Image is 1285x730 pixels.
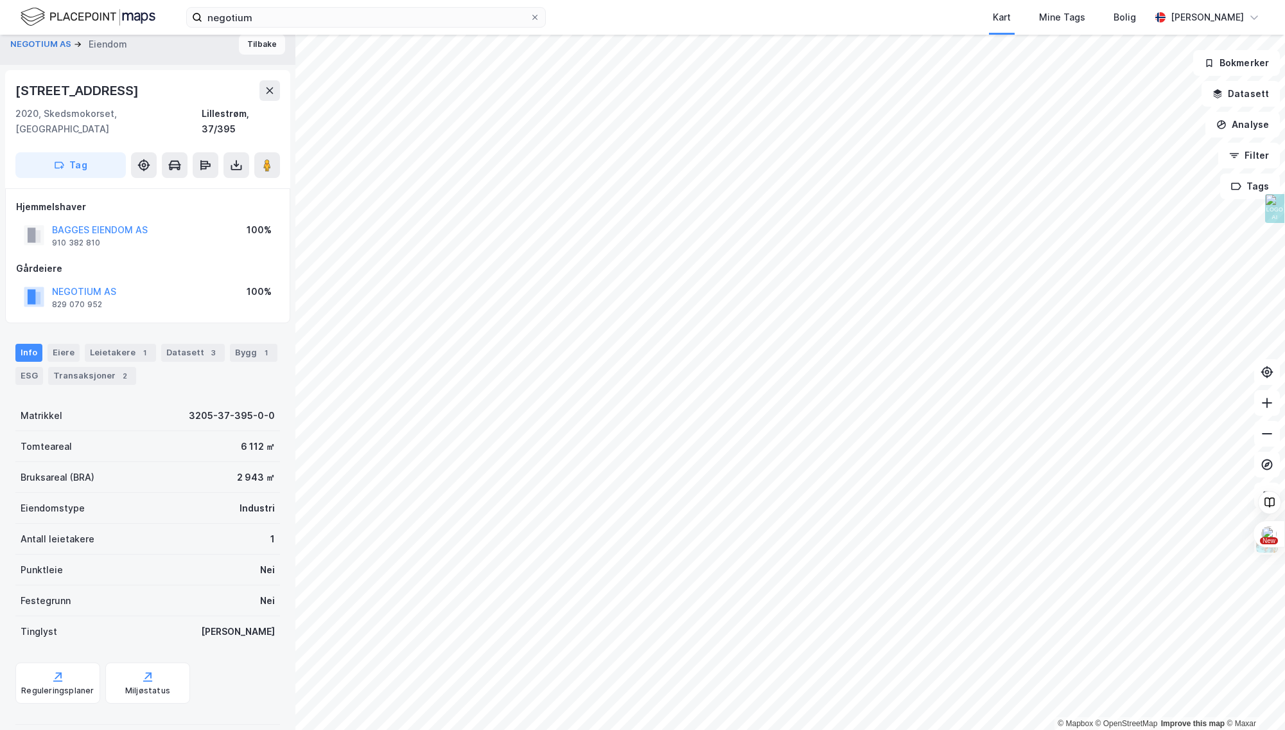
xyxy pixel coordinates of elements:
div: 100% [247,222,272,238]
iframe: Chat Widget [1221,668,1285,730]
div: Info [15,344,42,362]
div: Kart [993,10,1011,25]
div: Bygg [230,344,277,362]
button: Tag [15,152,126,178]
div: Kontrollprogram for chat [1221,668,1285,730]
div: Hjemmelshaver [16,199,279,215]
div: Eiendom [89,37,127,52]
div: Bolig [1114,10,1136,25]
div: 3 [207,346,220,359]
div: Tomteareal [21,439,72,454]
a: OpenStreetMap [1096,719,1158,728]
button: Filter [1218,143,1280,168]
div: Matrikkel [21,408,62,423]
div: Transaksjoner [48,367,136,385]
button: Analyse [1205,112,1280,138]
div: Nei [260,562,275,578]
a: Mapbox [1058,719,1093,728]
div: Eiere [48,344,80,362]
div: Mine Tags [1039,10,1085,25]
div: Punktleie [21,562,63,578]
div: Industri [240,501,275,516]
a: Improve this map [1161,719,1225,728]
div: 1 [270,531,275,547]
div: Miljøstatus [125,686,170,696]
div: [PERSON_NAME] [1171,10,1244,25]
div: [PERSON_NAME] [201,624,275,639]
button: Datasett [1202,81,1280,107]
div: 829 070 952 [52,299,102,310]
div: Leietakere [85,344,156,362]
button: Bokmerker [1193,50,1280,76]
div: Datasett [161,344,225,362]
div: 2 943 ㎡ [237,470,275,485]
div: 910 382 810 [52,238,100,248]
div: 100% [247,284,272,299]
div: Lillestrøm, 37/395 [202,106,280,137]
div: 1 [259,346,272,359]
div: Festegrunn [21,593,71,609]
img: logo.f888ab2527a4732fd821a326f86c7f29.svg [21,6,155,28]
button: NEGOTIUM AS [10,38,74,51]
input: Søk på adresse, matrikkel, gårdeiere, leietakere eller personer [202,8,530,27]
div: Tinglyst [21,624,57,639]
div: Antall leietakere [21,531,94,547]
div: Gårdeiere [16,261,279,276]
div: 2020, Skedsmokorset, [GEOGRAPHIC_DATA] [15,106,202,137]
div: Reguleringsplaner [21,686,94,696]
div: Eiendomstype [21,501,85,516]
button: Tags [1220,174,1280,199]
div: 1 [138,346,151,359]
div: Bruksareal (BRA) [21,470,94,485]
div: ESG [15,367,43,385]
div: 2 [118,369,131,382]
div: [STREET_ADDRESS] [15,80,141,101]
button: Tilbake [239,34,285,55]
div: 6 112 ㎡ [241,439,275,454]
div: 3205-37-395-0-0 [189,408,275,423]
div: Nei [260,593,275,609]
